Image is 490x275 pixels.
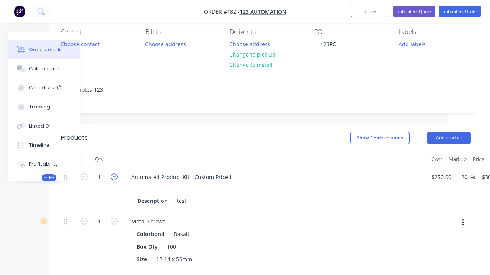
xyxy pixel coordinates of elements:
[230,28,302,36] div: Deliver to
[29,123,62,129] div: Linked Orders
[141,39,190,49] button: Choose address
[225,39,274,49] button: Choose address
[14,6,25,17] img: Factory
[8,40,80,59] button: Order details
[314,39,343,50] div: 123PO
[431,173,451,181] span: $250.00
[145,28,218,36] div: Bill to
[61,67,471,74] div: Notes
[8,78,80,97] button: Checklists 0/0
[29,104,50,110] div: Tracking
[29,161,58,168] div: Profitability
[8,155,80,174] button: Profitability
[61,133,88,142] div: Products
[44,175,54,181] span: Kit
[125,171,238,183] div: Automated Product Kit - Custom Priced
[470,173,475,181] span: %
[350,132,410,144] button: Show / Hide columns
[393,6,435,17] button: Submit as Quote
[225,49,280,60] button: Change to pick up
[61,28,133,36] div: Contact
[351,6,389,17] button: Close
[240,8,286,15] a: 123 Automation
[470,152,488,167] div: Price
[8,97,80,116] button: Tracking
[204,8,240,15] span: Order #182 -
[399,28,471,36] div: Labels
[174,195,189,206] div: test
[29,142,49,149] div: Timeline
[76,152,122,167] div: Qty
[137,228,168,239] div: Colorbond
[394,39,430,49] button: Add labels
[446,152,470,167] div: Markup
[8,136,80,155] button: Timeline
[42,174,56,181] div: Kit
[164,241,179,252] div: 100
[439,6,481,17] button: Submit as Order
[428,152,446,167] div: Cost
[29,46,62,53] div: Order details
[57,39,104,49] button: Choose contact
[134,254,150,265] div: Size
[134,195,171,206] div: Description
[171,228,189,239] div: Basalt
[314,28,387,36] div: PO
[61,78,471,101] div: test notes 123
[427,132,471,144] button: Add product
[29,84,63,91] div: Checklists 0/0
[8,116,80,136] button: Linked Orders
[29,65,59,72] div: Collaborate
[8,59,80,78] button: Collaborate
[153,254,195,265] div: 12-14 x 55mm
[125,216,171,227] div: Metal Screws
[134,241,161,252] div: Box Qty
[225,60,277,70] button: Change to install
